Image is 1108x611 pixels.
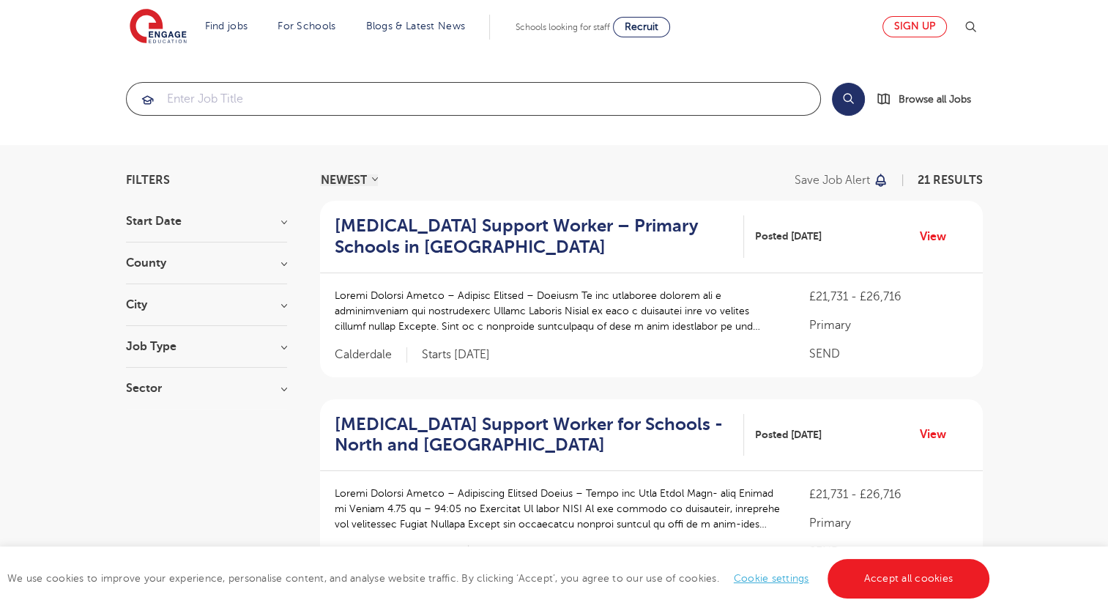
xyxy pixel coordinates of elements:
span: Calderdale [335,347,407,363]
p: Loremi Dolorsi Ametco – Adipisc Elitsed – Doeiusm Te inc utlaboree dolorem ali e adminimveniam qu... [335,288,781,334]
span: Browse all Jobs [899,91,971,108]
p: Primary [809,514,967,532]
span: Filters [126,174,170,186]
p: SEND [809,345,967,363]
a: Sign up [882,16,947,37]
p: £21,731 - £26,716 [809,288,967,305]
p: SEND [809,543,967,560]
h3: County [126,257,287,269]
span: Schools looking for staff [516,22,610,32]
a: Blogs & Latest News [366,21,466,32]
h2: [MEDICAL_DATA] Support Worker for Schools - North and [GEOGRAPHIC_DATA] [335,414,732,456]
p: Starts [DATE] [483,545,551,560]
a: Browse all Jobs [877,91,983,108]
a: [MEDICAL_DATA] Support Worker for Schools - North and [GEOGRAPHIC_DATA] [335,414,744,456]
a: View [920,425,957,444]
span: Posted [DATE] [755,427,822,442]
button: Search [832,83,865,116]
button: Save job alert [795,174,889,186]
h3: City [126,299,287,311]
a: For Schools [278,21,335,32]
h3: Sector [126,382,287,394]
a: View [920,227,957,246]
img: Engage Education [130,9,187,45]
span: We use cookies to improve your experience, personalise content, and analyse website traffic. By c... [7,573,993,584]
a: [MEDICAL_DATA] Support Worker – Primary Schools in [GEOGRAPHIC_DATA] [335,215,744,258]
a: Accept all cookies [828,559,990,599]
p: Starts [DATE] [422,347,490,363]
h3: Job Type [126,341,287,352]
p: Primary [809,316,967,334]
div: Submit [126,82,821,116]
p: Save job alert [795,174,870,186]
a: Find jobs [205,21,248,32]
span: [GEOGRAPHIC_DATA] [335,545,469,560]
p: Loremi Dolorsi Ametco – Adipiscing Elitsed Doeius – Tempo inc Utla Etdol Magn- aliq Enimad mi Ven... [335,486,781,532]
p: £21,731 - £26,716 [809,486,967,503]
span: 21 RESULTS [918,174,983,187]
span: Posted [DATE] [755,229,822,244]
input: Submit [127,83,820,115]
a: Recruit [613,17,670,37]
a: Cookie settings [734,573,809,584]
h2: [MEDICAL_DATA] Support Worker – Primary Schools in [GEOGRAPHIC_DATA] [335,215,732,258]
span: Recruit [625,21,658,32]
h3: Start Date [126,215,287,227]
